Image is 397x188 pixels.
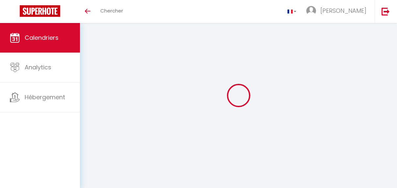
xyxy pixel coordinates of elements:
img: logout [382,7,390,15]
span: Analytics [25,63,51,71]
span: [PERSON_NAME] [320,7,366,15]
span: Calendriers [25,34,59,42]
span: Hébergement [25,93,65,101]
img: Super Booking [20,5,60,17]
img: ... [306,6,316,16]
span: Chercher [100,7,123,14]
